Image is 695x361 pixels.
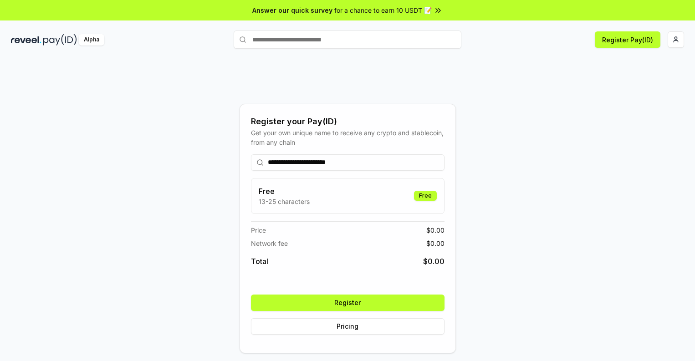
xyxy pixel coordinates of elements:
[259,186,310,197] h3: Free
[251,239,288,248] span: Network fee
[251,256,268,267] span: Total
[251,225,266,235] span: Price
[414,191,437,201] div: Free
[252,5,332,15] span: Answer our quick survey
[426,239,445,248] span: $ 0.00
[423,256,445,267] span: $ 0.00
[251,295,445,311] button: Register
[251,128,445,147] div: Get your own unique name to receive any crypto and stablecoin, from any chain
[11,34,41,46] img: reveel_dark
[79,34,104,46] div: Alpha
[595,31,660,48] button: Register Pay(ID)
[251,318,445,335] button: Pricing
[259,197,310,206] p: 13-25 characters
[334,5,432,15] span: for a chance to earn 10 USDT 📝
[426,225,445,235] span: $ 0.00
[43,34,77,46] img: pay_id
[251,115,445,128] div: Register your Pay(ID)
